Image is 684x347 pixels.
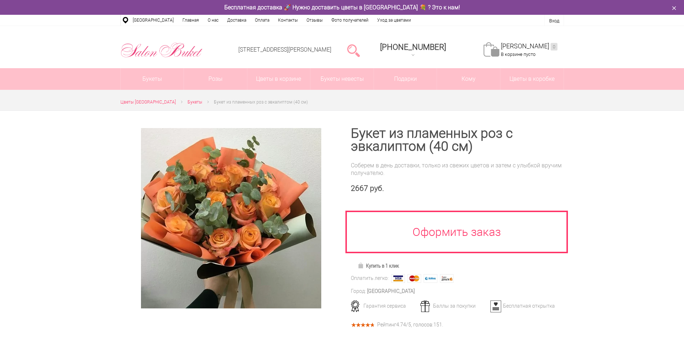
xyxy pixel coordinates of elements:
[351,274,389,282] div: Оплатить легко:
[351,287,366,295] div: Город:
[345,211,568,253] a: Оформить заказ
[488,303,559,309] div: Бесплатная открытка
[407,274,421,283] img: MasterCard
[348,303,419,309] div: Гарантия сервиса
[424,274,437,283] img: Webmoney
[351,184,564,193] div: 2667 руб.
[358,263,366,268] img: Купить в 1 клик
[120,98,176,106] a: Цветы [GEOGRAPHIC_DATA]
[501,42,557,50] a: [PERSON_NAME]
[501,52,535,57] span: В корзине пусто
[120,41,203,60] img: Цветы Нижний Новгород
[214,100,308,105] span: Букет из пламенных роз с эвкалиптом (40 см)
[433,322,442,328] span: 151
[380,43,446,52] div: [PHONE_NUMBER]
[367,287,415,295] div: [GEOGRAPHIC_DATA]
[551,43,557,50] ins: 0
[440,274,454,283] img: Яндекс Деньги
[354,261,402,271] a: Купить в 1 клик
[115,4,569,11] div: Бесплатная доставка 🚀 Нужно доставить цветы в [GEOGRAPHIC_DATA] 💐 ? Это к нам!
[120,100,176,105] span: Цветы [GEOGRAPHIC_DATA]
[238,46,331,53] a: [STREET_ADDRESS][PERSON_NAME]
[391,274,405,283] img: Visa
[396,322,406,328] span: 4.74
[251,15,274,26] a: Оплата
[351,162,564,177] div: Соберем в день доставки, только из свежих цветов и затем с улыбкой вручим получателю.
[184,68,247,90] a: Розы
[128,15,178,26] a: [GEOGRAPHIC_DATA]
[377,323,443,327] div: Рейтинг /5, голосов: .
[373,15,415,26] a: Уход за цветами
[129,128,334,308] a: Увеличить
[187,98,202,106] a: Букеты
[141,128,321,308] img: Букет из пламенных роз с эвкалиптом (40 см)
[310,68,374,90] a: Букеты невесты
[187,100,202,105] span: Букеты
[247,68,310,90] a: Цветы в корзине
[418,303,489,309] div: Баллы за покупки
[302,15,327,26] a: Отзывы
[437,68,500,90] span: Кому
[274,15,302,26] a: Контакты
[223,15,251,26] a: Доставка
[374,68,437,90] a: Подарки
[327,15,373,26] a: Фото получателей
[203,15,223,26] a: О нас
[500,68,564,90] a: Цветы в коробке
[178,15,203,26] a: Главная
[549,18,559,23] a: Вход
[351,127,564,153] h1: Букет из пламенных роз с эвкалиптом (40 см)
[121,68,184,90] a: Букеты
[376,40,450,61] a: [PHONE_NUMBER]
